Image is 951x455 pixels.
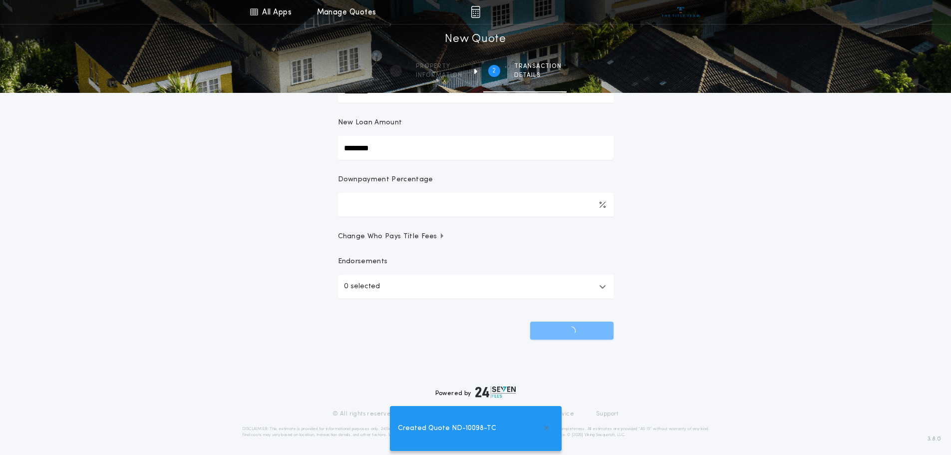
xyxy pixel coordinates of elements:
h2: 2 [492,67,496,75]
input: Downpayment Percentage [338,193,614,217]
span: Created Quote ND-10098-TC [398,423,496,434]
p: Downpayment Percentage [338,175,433,185]
span: details [514,71,562,79]
img: vs-icon [662,7,699,17]
img: logo [475,386,516,398]
h1: New Quote [445,31,506,47]
p: 0 selected [344,281,380,293]
img: img [471,6,480,18]
button: Change Who Pays Title Fees [338,232,614,242]
input: New Loan Amount [338,136,614,160]
div: Powered by [435,386,516,398]
button: 0 selected [338,275,614,299]
p: New Loan Amount [338,118,402,128]
span: Property [416,62,462,70]
span: Change Who Pays Title Fees [338,232,445,242]
p: Endorsements [338,257,614,267]
span: Transaction [514,62,562,70]
span: information [416,71,462,79]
